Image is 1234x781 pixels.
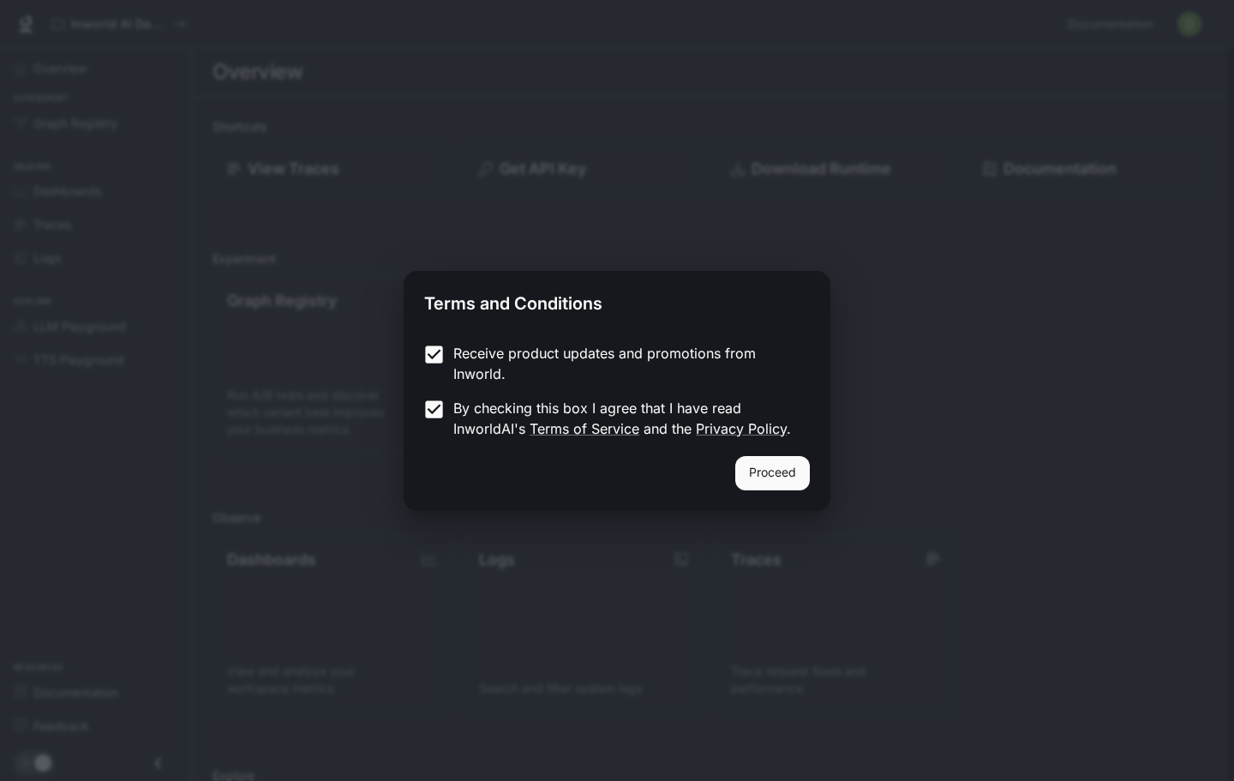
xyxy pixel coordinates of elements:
[696,420,787,437] a: Privacy Policy
[735,456,810,490] button: Proceed
[453,398,796,439] p: By checking this box I agree that I have read InworldAI's and the .
[453,343,796,384] p: Receive product updates and promotions from Inworld.
[404,271,830,329] h2: Terms and Conditions
[530,420,639,437] a: Terms of Service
